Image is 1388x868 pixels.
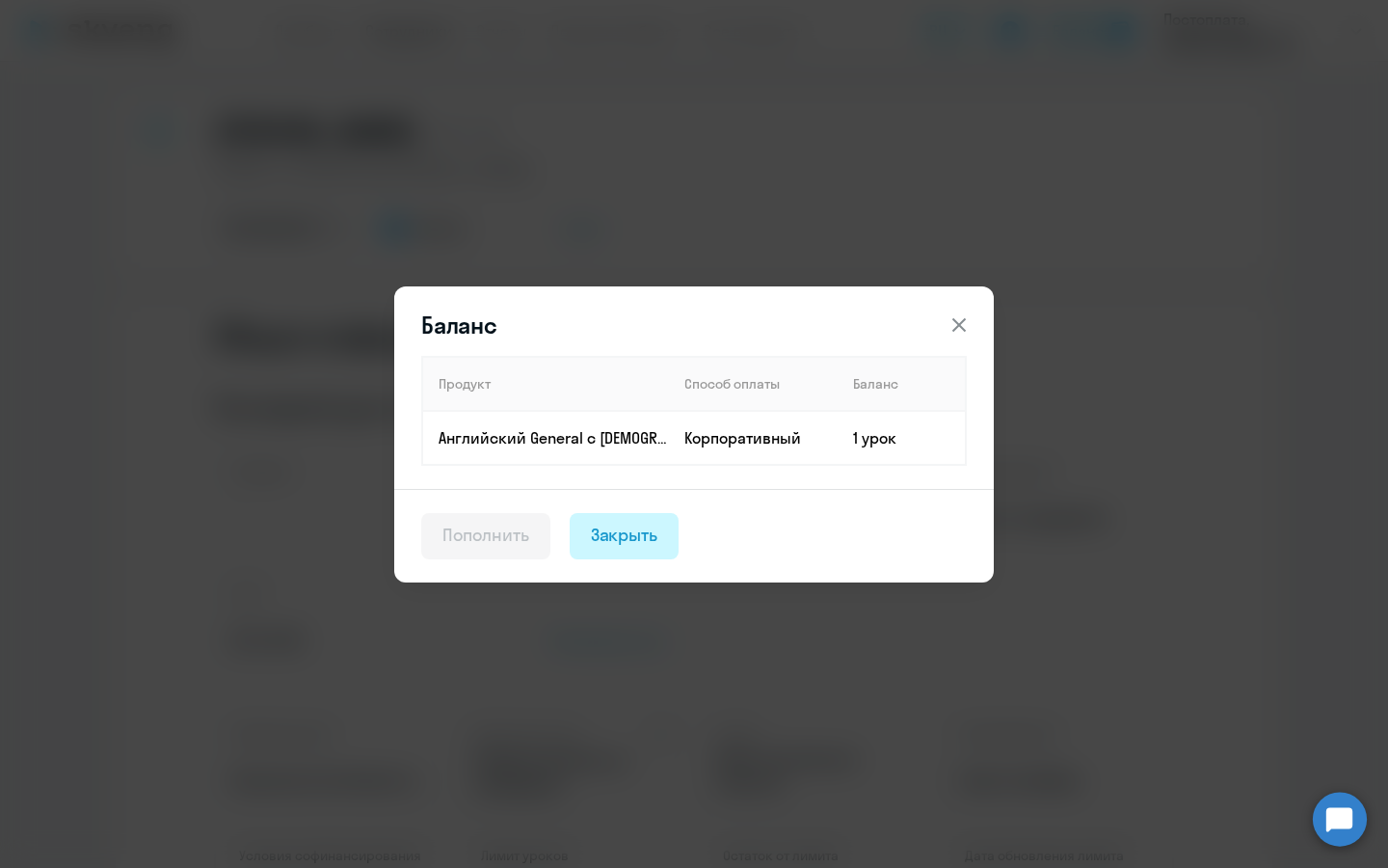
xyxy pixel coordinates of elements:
[570,513,680,559] button: Закрыть
[422,357,669,411] th: Продукт
[669,411,838,465] td: Корпоративный
[421,513,550,559] button: Пополнить
[838,411,966,465] td: 1 урок
[394,310,994,340] header: Баланс
[442,523,529,548] div: Пополнить
[439,427,668,448] p: Английский General с [DEMOGRAPHIC_DATA] преподавателем
[669,357,838,411] th: Способ оплаты
[838,357,966,411] th: Баланс
[591,523,658,548] div: Закрыть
